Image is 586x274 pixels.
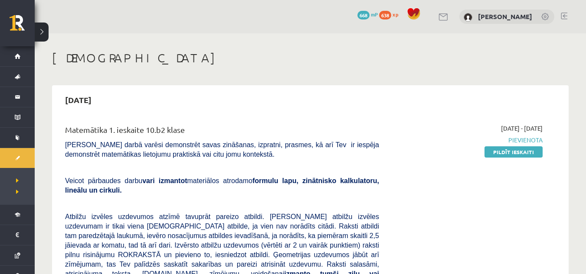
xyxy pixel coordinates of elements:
[379,11,403,18] a: 638 xp
[371,11,378,18] span: mP
[142,177,187,184] b: vari izmantot
[485,146,543,158] a: Pildīt ieskaiti
[357,11,378,18] a: 668 mP
[65,141,379,158] span: [PERSON_NAME] darbā varēsi demonstrēt savas zināšanas, izpratni, prasmes, kā arī Tev ir iespēja d...
[65,177,379,194] span: Veicot pārbaudes darbu materiālos atrodamo
[379,11,391,19] span: 638
[52,51,569,65] h1: [DEMOGRAPHIC_DATA]
[501,124,543,133] span: [DATE] - [DATE]
[392,135,543,145] span: Pievienota
[393,11,398,18] span: xp
[357,11,370,19] span: 668
[464,13,472,22] img: Ksenija Misņika
[10,15,35,37] a: Rīgas 1. Tālmācības vidusskola
[56,90,100,110] h2: [DATE]
[65,124,379,140] div: Matemātika 1. ieskaite 10.b2 klase
[478,12,532,21] a: [PERSON_NAME]
[65,177,379,194] b: formulu lapu, zinātnisko kalkulatoru, lineālu un cirkuli.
